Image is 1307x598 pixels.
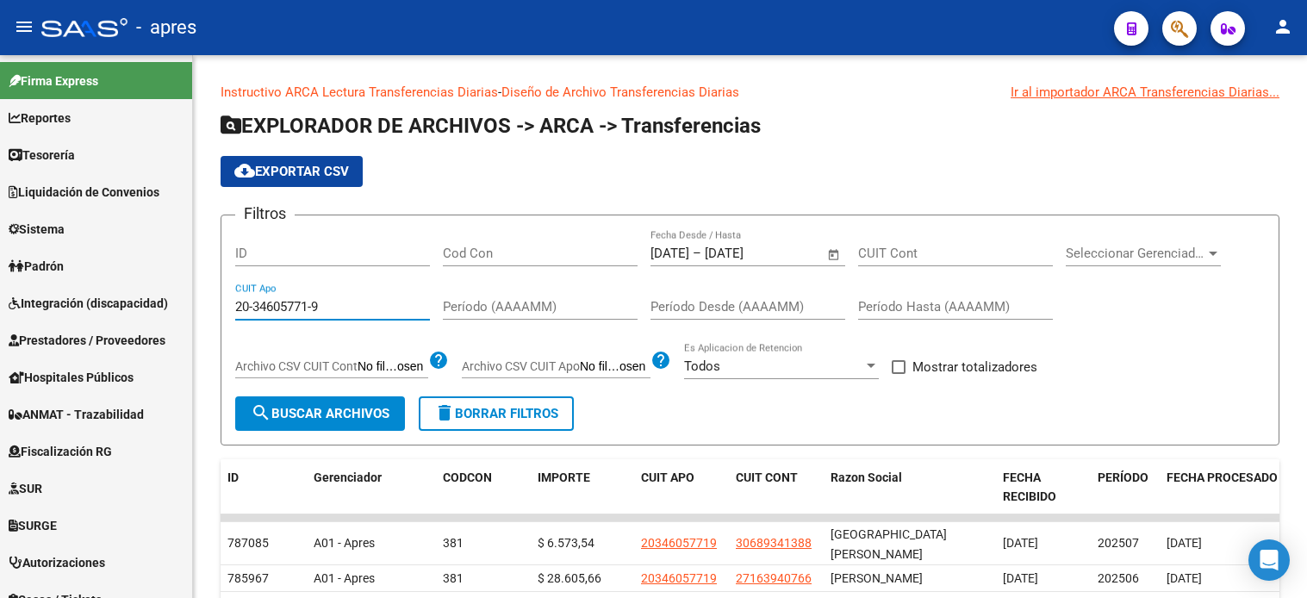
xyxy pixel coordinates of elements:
span: 20346057719 [641,536,717,550]
datatable-header-cell: ID [221,459,307,516]
span: [DATE] [1003,571,1038,585]
datatable-header-cell: Gerenciador [307,459,436,516]
span: EXPLORADOR DE ARCHIVOS -> ARCA -> Transferencias [221,114,761,138]
span: $ 28.605,66 [538,571,601,585]
span: Buscar Archivos [251,406,389,421]
button: Open calendar [825,245,844,265]
span: ID [227,470,239,484]
span: SUR [9,479,42,498]
span: Firma Express [9,72,98,90]
span: - apres [136,9,196,47]
span: IMPORTE [538,470,590,484]
mat-icon: help [650,350,671,371]
span: $ 6.573,54 [538,536,594,550]
span: FECHA PROCESADO [1167,470,1278,484]
span: Archivo CSV CUIT Cont [235,359,358,373]
span: 30689341388 [736,536,812,550]
span: Fiscalización RG [9,442,112,461]
span: Gerenciador [314,470,382,484]
span: Exportar CSV [234,164,349,179]
span: Integración (discapacidad) [9,294,168,313]
datatable-header-cell: IMPORTE [531,459,634,516]
input: End date [705,246,788,261]
a: Instructivo ARCA Lectura Transferencias Diarias [221,84,498,100]
span: 20346057719 [641,571,717,585]
span: Todos [684,358,720,374]
span: [GEOGRAPHIC_DATA][PERSON_NAME] [831,527,947,561]
span: [DATE] [1003,536,1038,550]
span: ANMAT - Trazabilidad [9,405,144,424]
span: Padrón [9,257,64,276]
span: [DATE] [1167,571,1202,585]
span: Borrar Filtros [434,406,558,421]
input: Archivo CSV CUIT Apo [580,359,650,375]
span: 27163940766 [736,571,812,585]
div: Ir al importador ARCA Transferencias Diarias... [1011,83,1279,102]
a: Diseño de Archivo Transferencias Diarias [501,84,739,100]
span: 202506 [1098,571,1139,585]
span: 381 [443,536,464,550]
span: Archivo CSV CUIT Apo [462,359,580,373]
span: Liquidación de Convenios [9,183,159,202]
span: Razon Social [831,470,902,484]
mat-icon: delete [434,402,455,423]
span: SURGE [9,516,57,535]
span: Hospitales Públicos [9,368,134,387]
span: Reportes [9,109,71,128]
h3: Filtros [235,202,295,226]
datatable-header-cell: CUIT APO [634,459,729,516]
span: Autorizaciones [9,553,105,572]
button: Exportar CSV [221,156,363,187]
button: Buscar Archivos [235,396,405,431]
button: Borrar Filtros [419,396,574,431]
p: - [221,83,1279,102]
span: 785967 [227,571,269,585]
span: PERÍODO [1098,470,1148,484]
mat-icon: menu [14,16,34,37]
span: CODCON [443,470,492,484]
datatable-header-cell: PERÍODO [1091,459,1160,516]
span: Mostrar totalizadores [912,357,1037,377]
span: [DATE] [1167,536,1202,550]
span: Prestadores / Proveedores [9,331,165,350]
datatable-header-cell: Razon Social [824,459,996,516]
span: A01 - Apres [314,536,375,550]
datatable-header-cell: FECHA PROCESADO [1160,459,1289,516]
input: Start date [650,246,689,261]
span: A01 - Apres [314,571,375,585]
mat-icon: help [428,350,449,371]
span: Sistema [9,220,65,239]
span: CUIT CONT [736,470,798,484]
span: – [693,246,701,261]
datatable-header-cell: CUIT CONT [729,459,824,516]
mat-icon: search [251,402,271,423]
input: Archivo CSV CUIT Cont [358,359,428,375]
mat-icon: cloud_download [234,160,255,181]
span: [PERSON_NAME] [831,571,923,585]
span: Tesorería [9,146,75,165]
span: 787085 [227,536,269,550]
span: Seleccionar Gerenciador [1066,246,1205,261]
datatable-header-cell: FECHA RECIBIDO [996,459,1091,516]
span: FECHA RECIBIDO [1003,470,1056,504]
mat-icon: person [1273,16,1293,37]
datatable-header-cell: CODCON [436,459,496,516]
span: 381 [443,571,464,585]
div: Open Intercom Messenger [1248,539,1290,581]
span: CUIT APO [641,470,694,484]
span: 202507 [1098,536,1139,550]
